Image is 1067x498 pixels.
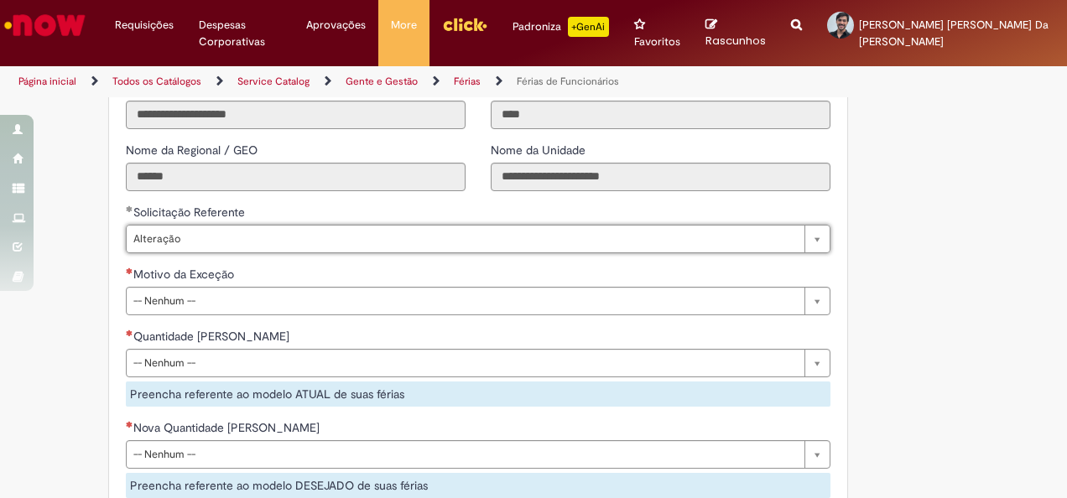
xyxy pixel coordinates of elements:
input: Nome da Regional / GEO [126,163,466,191]
span: Alteração [133,226,796,252]
span: [PERSON_NAME] [PERSON_NAME] Da [PERSON_NAME] [859,18,1049,49]
span: Necessários [126,329,133,336]
p: +GenAi [568,17,609,37]
span: Somente leitura - Nome da Unidade [491,143,589,158]
a: Todos os Catálogos [112,75,201,88]
span: Solicitação Referente [133,205,248,220]
img: ServiceNow [2,8,88,42]
a: Rascunhos [705,18,766,49]
span: Requisições [115,17,174,34]
a: Service Catalog [237,75,310,88]
span: Motivo da Exceção [133,267,237,282]
span: -- Nenhum -- [133,441,796,468]
span: Despesas Corporativas [199,17,281,50]
a: Férias [454,75,481,88]
span: Rascunhos [705,33,766,49]
input: Matrícula Funcionário [491,101,830,129]
a: Página inicial [18,75,76,88]
ul: Trilhas de página [13,66,699,97]
img: click_logo_yellow_360x200.png [442,12,487,37]
span: Nova Quantidade [PERSON_NAME] [133,420,323,435]
span: Aprovações [306,17,366,34]
span: Quantidade [PERSON_NAME] [133,329,293,344]
span: Obrigatório Preenchido [126,205,133,212]
span: -- Nenhum -- [133,288,796,314]
span: Necessários [126,267,133,274]
span: Favoritos [634,34,680,50]
span: -- Nenhum -- [133,350,796,376]
div: Preencha referente ao modelo DESEJADO de suas férias [126,473,830,498]
span: Somente leitura - Nome da Regional / GEO [126,143,261,158]
input: Nome da Unidade [491,163,830,191]
div: Padroniza [513,17,609,37]
a: Férias de Funcionários [517,75,619,88]
a: Gente e Gestão [346,75,418,88]
span: Necessários [126,421,133,428]
div: Preencha referente ao modelo ATUAL de suas férias [126,381,830,407]
input: E-mail Funcionário [126,101,466,129]
span: More [391,17,417,34]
